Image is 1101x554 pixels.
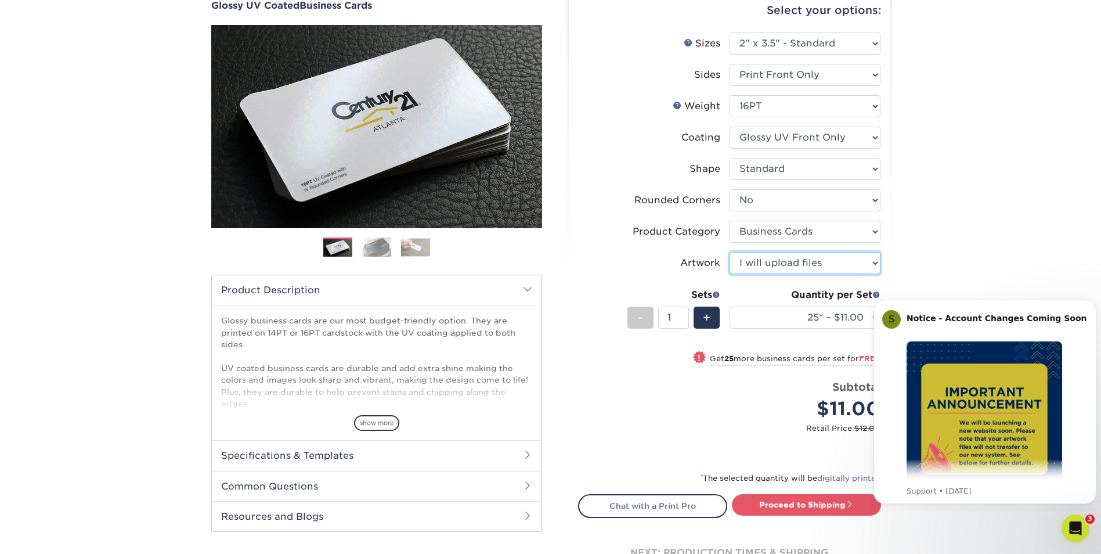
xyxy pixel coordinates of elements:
h2: Resources and Blogs [212,501,542,531]
strong: Subtotal [832,380,880,393]
small: The selected quantity will be [701,474,881,483]
span: 3 [1085,515,1095,524]
div: Artwork [680,256,720,270]
a: Chat with a Print Pro [578,494,727,517]
small: Retail Price: [587,423,880,434]
div: Shape [690,162,720,176]
h2: Product Description [212,275,542,305]
span: + [703,309,710,326]
iframe: Intercom notifications message [869,289,1101,511]
img: Business Cards 03 [401,238,430,256]
h2: Specifications & Templates [212,440,542,470]
p: Glossy business cards are our most budget-friendly option. They are printed on 14PT or 16PT cards... [221,315,532,469]
div: Product Category [633,225,720,239]
a: Proceed to Shipping [732,494,881,515]
h2: Common Questions [212,471,542,501]
span: $12.00 [854,424,880,433]
strong: 25 [724,354,734,363]
div: Sides [694,68,720,82]
div: $11.00 [738,395,880,423]
iframe: Intercom live chat [1062,515,1089,542]
span: - [638,309,643,326]
div: Sizes [684,37,720,51]
img: Business Cards 01 [323,233,352,262]
div: Coating [681,131,720,145]
div: Quantity per Set [730,288,880,302]
img: Business Cards 02 [362,237,391,257]
span: ! [698,352,701,364]
div: Rounded Corners [634,193,720,207]
a: digitally printed [817,474,881,483]
span: show more [354,415,399,431]
div: Sets [627,288,720,302]
span: FREE [859,354,880,363]
small: Get more business cards per set for [710,354,880,366]
div: Weight [673,99,720,113]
